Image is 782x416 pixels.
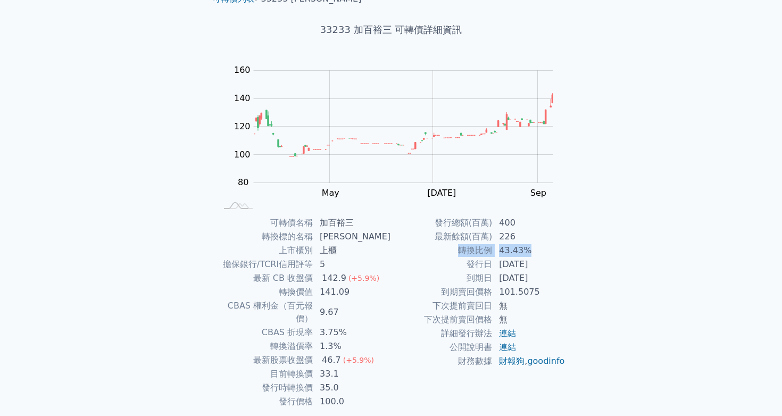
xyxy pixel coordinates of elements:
span: (+5.9%) [343,356,374,364]
td: 無 [493,313,565,327]
td: 發行日 [391,257,493,271]
td: 轉換價值 [217,285,313,299]
td: 33.1 [313,367,391,381]
td: [PERSON_NAME] [313,230,391,244]
td: 226 [493,230,565,244]
td: 轉換比例 [391,244,493,257]
td: 141.09 [313,285,391,299]
td: , [493,354,565,368]
td: 轉換標的名稱 [217,230,313,244]
tspan: Sep [530,188,546,198]
tspan: 120 [234,121,251,131]
td: 101.5075 [493,285,565,299]
tspan: May [322,188,339,198]
tspan: 140 [234,93,251,103]
td: 上市櫃別 [217,244,313,257]
tspan: [DATE] [427,188,456,198]
td: 目前轉換價 [217,367,313,381]
td: 最新 CB 收盤價 [217,271,313,285]
td: 財務數據 [391,354,493,368]
h1: 33233 加百裕三 可轉債詳細資訊 [204,22,578,37]
td: 5 [313,257,391,271]
tspan: 160 [234,65,251,75]
td: [DATE] [493,271,565,285]
td: 無 [493,299,565,313]
td: CBAS 折現率 [217,326,313,339]
tspan: 100 [234,149,251,160]
td: 400 [493,216,565,230]
td: 可轉債名稱 [217,216,313,230]
td: 轉換溢價率 [217,339,313,353]
a: 財報狗 [499,356,525,366]
div: 46.7 [320,354,343,367]
td: 35.0 [313,381,391,395]
td: 發行總額(百萬) [391,216,493,230]
td: 發行時轉換價 [217,381,313,395]
td: 詳細發行辦法 [391,327,493,340]
td: 下次提前賣回日 [391,299,493,313]
td: 9.67 [313,299,391,326]
g: Chart [229,65,569,219]
td: 下次提前賣回價格 [391,313,493,327]
td: 加百裕三 [313,216,391,230]
td: 1.3% [313,339,391,353]
tspan: 80 [238,177,248,187]
td: 最新餘額(百萬) [391,230,493,244]
td: 100.0 [313,395,391,409]
td: [DATE] [493,257,565,271]
td: 上櫃 [313,244,391,257]
td: 3.75% [313,326,391,339]
td: 43.43% [493,244,565,257]
td: 公開說明書 [391,340,493,354]
td: 到期日 [391,271,493,285]
td: 最新股票收盤價 [217,353,313,367]
td: 到期賣回價格 [391,285,493,299]
div: 142.9 [320,272,348,285]
span: (+5.9%) [348,274,379,282]
td: 發行價格 [217,395,313,409]
a: goodinfo [527,356,564,366]
td: 擔保銀行/TCRI信用評等 [217,257,313,271]
a: 連結 [499,328,516,338]
td: CBAS 權利金（百元報價） [217,299,313,326]
a: 連結 [499,342,516,352]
